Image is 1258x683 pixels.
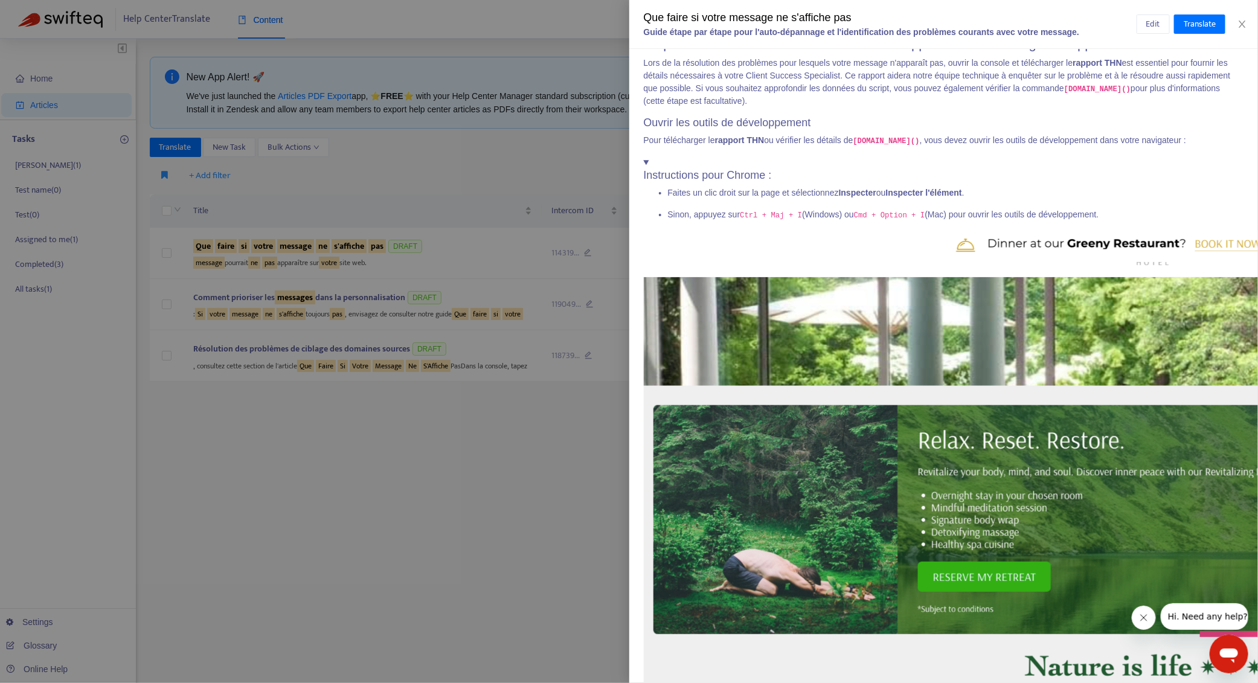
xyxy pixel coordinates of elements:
[644,57,1244,107] p: Lors de la résolution des problèmes pour lesquels votre message n'apparaît pas, ouvrir la console...
[1146,18,1160,31] span: Edit
[839,188,876,197] b: Inspecter
[644,134,1244,147] p: Pour télécharger le ou vérifier les détails de , vous devez ouvrir les outils de développement da...
[1137,14,1170,34] button: Edit
[853,137,920,146] code: [DOMAIN_NAME]()
[1064,85,1131,94] code: [DOMAIN_NAME]()
[1184,18,1216,31] span: Translate
[886,188,962,197] b: Inspecter l'élément
[1161,603,1248,630] iframe: Message from company
[740,211,802,220] code: Ctrl + Maj + I
[668,187,1244,199] p: Faites un clic droit sur la page et sélectionnez ou .
[644,117,1244,130] h3: Ouvrir les outils de développement
[1234,19,1251,30] button: Close
[644,10,1137,26] div: Que faire si votre message ne s'affiche pas
[1174,14,1225,34] button: Translate
[1073,58,1122,68] b: rapport THN
[1132,606,1156,630] iframe: Close message
[1237,19,1247,29] span: close
[1210,635,1248,673] iframe: Button to launch messaging window
[668,208,1244,221] p: Sinon, appuyez sur (Windows) ou (Mac) pour ouvrir les outils de développement.
[644,169,1244,182] h3: Instructions pour Chrome :
[854,211,925,220] code: Cmd + Option + I
[644,26,1137,39] div: Guide étape par étape pour l'auto-dépannage et l'identification des problèmes courants avec votre...
[644,156,1244,182] summary: Instructions pour Chrome :
[715,135,765,145] b: rapport THN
